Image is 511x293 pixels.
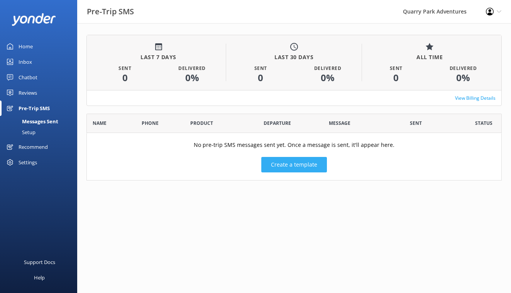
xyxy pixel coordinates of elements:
h3: Pre-Trip SMS [87,5,134,18]
div: Delivered [450,65,477,72]
div: Settings [19,155,37,170]
button: Create a template [261,157,327,172]
span: Status [475,119,492,127]
h1: 0 % [185,73,199,82]
img: yonder-white-logo.png [12,13,56,26]
span: Phone [142,119,159,127]
div: Sent [118,65,131,72]
div: Chatbot [19,70,37,85]
h4: LAST 7 DAYS [140,53,176,61]
h4: LAST 30 DAYS [274,53,313,61]
span: Message [329,119,350,127]
div: Pre-Trip SMS [19,101,50,116]
h1: 0 % [321,73,335,82]
div: Setup [5,127,36,138]
a: Setup [5,127,77,138]
div: Home [19,39,33,54]
h1: 0 % [456,73,470,82]
div: Inbox [19,54,32,70]
h4: ALL TIME [416,53,443,61]
span: Name [93,119,107,127]
h1: 0 [258,73,263,82]
p: No pre-trip SMS messages sent yet. Once a message is sent, it'll appear here. [194,141,394,149]
div: Sent [254,65,267,72]
h1: 0 [122,73,128,82]
span: Product [190,119,213,127]
span: Departure [264,119,291,127]
div: Delivered [178,65,206,72]
div: Recommend [19,139,48,155]
div: Help [34,270,45,285]
div: grid [86,133,502,180]
div: Messages Sent [5,116,58,127]
h1: 0 [393,73,399,82]
div: Delivered [314,65,342,72]
a: View Billing Details [455,94,496,102]
a: Messages Sent [5,116,77,127]
div: Reviews [19,85,37,101]
div: Support Docs [24,254,55,270]
div: Sent [390,65,403,72]
span: Sent [410,119,422,127]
